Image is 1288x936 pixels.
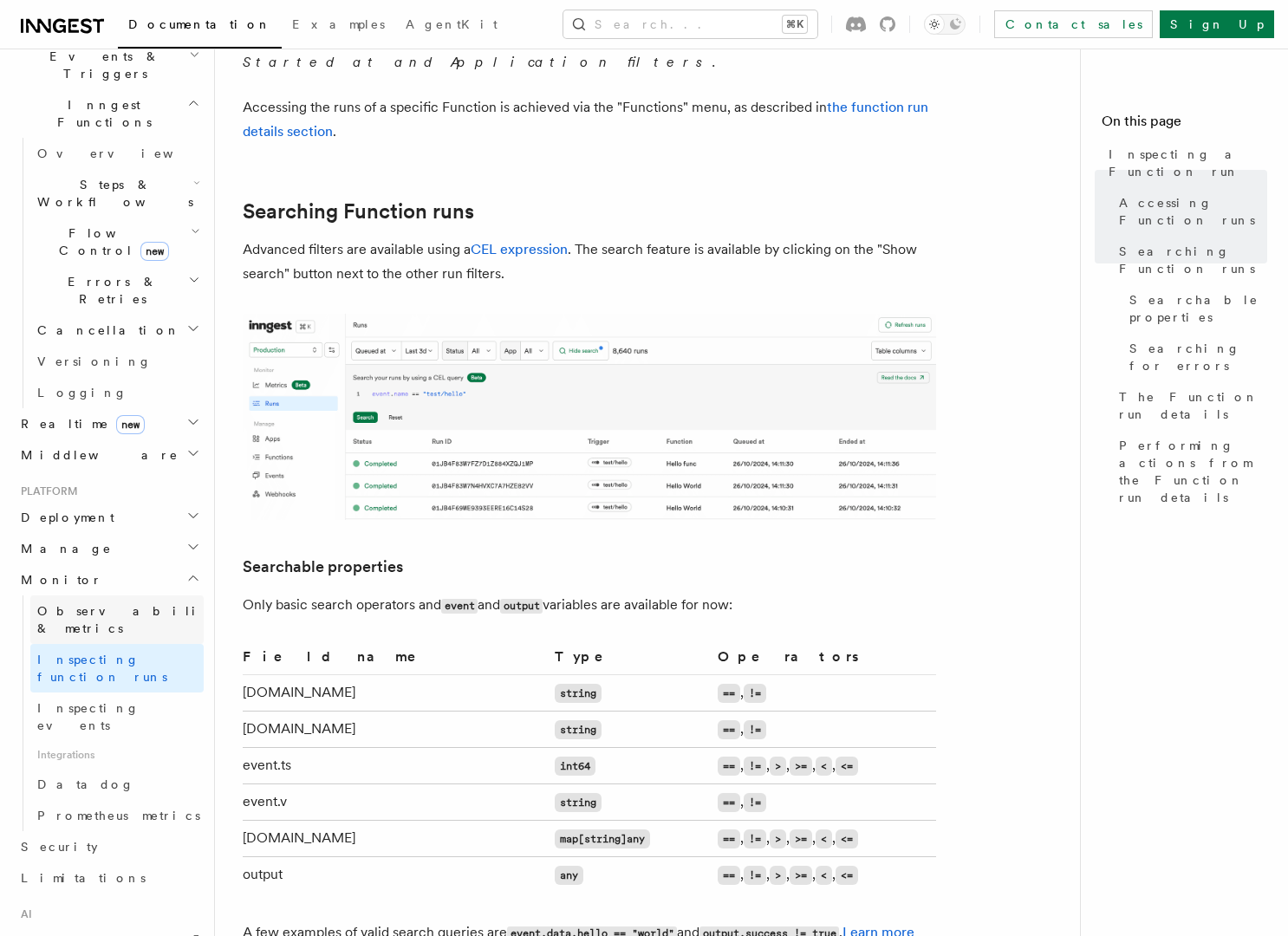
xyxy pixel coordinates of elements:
code: < [816,757,832,776]
td: , [711,712,936,748]
a: The Function run details [1112,381,1267,430]
span: Errors & Retries [30,273,188,308]
span: Realtime [14,415,145,432]
button: Deployment [14,502,204,533]
a: Datadog [30,769,204,800]
a: Prometheus metrics [30,800,204,831]
code: <= [836,866,858,885]
span: Cancellation [30,322,180,339]
span: Events & Triggers [14,48,189,82]
kbd: ⌘K [783,16,807,33]
code: != [744,684,766,703]
code: int64 [555,757,595,776]
span: Middleware [14,446,179,464]
code: output [500,599,543,614]
em: Runs can be filtered using a Status, Queued or Started at and Application filters. [243,29,907,70]
code: > [770,829,786,848]
span: Searching for errors [1129,340,1267,374]
span: Observability & metrics [37,604,216,635]
a: the function run details section [243,99,928,140]
td: [DOMAIN_NAME] [243,675,548,712]
span: Performing actions from the Function run details [1119,437,1267,506]
code: string [555,684,602,703]
code: != [744,720,766,739]
code: >= [790,866,812,885]
a: Observability & metrics [30,595,204,644]
code: > [770,866,786,885]
span: Monitor [14,571,102,588]
a: Security [14,831,204,862]
span: Versioning [37,354,152,368]
a: Accessing Function runs [1112,187,1267,236]
span: new [140,242,169,261]
td: , [711,675,936,712]
a: Performing actions from the Function run details [1112,430,1267,513]
button: Errors & Retries [30,266,204,315]
span: AI [14,907,32,921]
span: The Function run details [1119,388,1267,423]
code: <= [836,757,858,776]
td: , , , , , [711,748,936,784]
span: Accessing Function runs [1119,194,1267,229]
td: output [243,857,548,894]
code: > [770,757,786,776]
a: Inspecting events [30,692,204,741]
a: Searching Function runs [243,199,474,224]
span: Integrations [30,741,204,769]
div: Monitor [14,595,204,831]
a: Overview [30,138,204,169]
span: Prometheus metrics [37,809,200,822]
h4: On this page [1102,111,1267,139]
code: >= [790,829,812,848]
p: Only basic search operators and and variables are available for now: [243,593,936,618]
span: AgentKit [406,17,498,31]
span: Logging [37,386,127,400]
span: Limitations [21,871,146,885]
button: Monitor [14,564,204,595]
code: string [555,793,602,812]
span: Deployment [14,509,114,526]
span: Inngest Functions [14,96,187,131]
code: >= [790,757,812,776]
code: any [555,866,583,885]
td: event.ts [243,748,548,784]
a: Documentation [118,5,282,49]
td: [DOMAIN_NAME] [243,712,548,748]
code: string [555,720,602,739]
code: == [718,684,740,703]
button: Flow Controlnew [30,218,204,266]
td: , [711,784,936,821]
img: The runs list features an advance search feature that filters results using a CEL query. [243,314,936,521]
button: Toggle dark mode [924,14,966,35]
a: CEL expression [471,241,568,257]
p: Accessing the runs of a specific Function is achieved via the "Functions" menu, as described in . [243,95,936,144]
code: == [718,793,740,812]
p: Advanced filters are available using a . The search feature is available by clicking on the "Show... [243,237,936,286]
td: [DOMAIN_NAME] [243,821,548,857]
button: Search...⌘K [563,10,817,38]
th: Type [548,646,711,675]
code: != [744,757,766,776]
span: Overview [37,146,216,160]
code: < [816,829,832,848]
code: != [744,793,766,812]
span: Searching Function runs [1119,243,1267,277]
a: Inspecting function runs [30,644,204,692]
a: Versioning [30,346,204,377]
code: event [441,599,478,614]
button: Events & Triggers [14,41,204,89]
div: Inngest Functions [14,138,204,408]
code: <= [836,829,858,848]
a: Searching Function runs [1112,236,1267,284]
th: Field name [243,646,548,675]
a: Inspecting a Function run [1102,139,1267,187]
a: Examples [282,5,395,47]
a: Contact sales [994,10,1153,38]
span: Flow Control [30,224,191,259]
button: Realtimenew [14,408,204,439]
span: Datadog [37,777,134,791]
a: Searching for errors [1122,333,1267,381]
code: == [718,757,740,776]
span: new [116,415,145,434]
a: Limitations [14,862,204,894]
